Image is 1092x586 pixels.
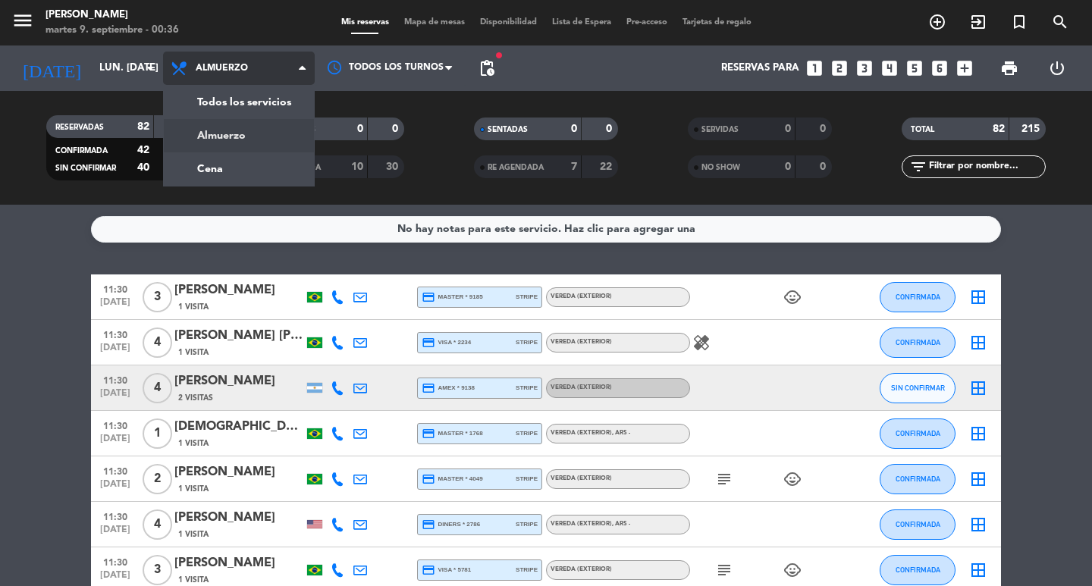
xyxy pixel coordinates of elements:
a: Todos los servicios [164,86,314,119]
strong: 0 [785,161,791,172]
span: visa * 5781 [422,563,471,577]
button: CONFIRMADA [880,418,955,449]
i: credit_card [422,472,435,486]
span: 4 [143,373,172,403]
span: diners * 2786 [422,518,480,531]
i: credit_card [422,518,435,531]
span: 11:30 [96,416,134,434]
span: SENTADAS [488,126,528,133]
span: stripe [516,428,538,438]
span: SERVIDAS [701,126,739,133]
span: Tarjetas de regalo [675,18,759,27]
span: CONFIRMADA [896,429,940,437]
input: Filtrar por nombre... [927,158,1045,175]
span: SIN CONFIRMAR [891,384,945,392]
span: RESERVADAS [55,124,104,131]
button: CONFIRMADA [880,327,955,358]
i: credit_card [422,336,435,349]
span: NO SHOW [701,164,740,171]
i: power_settings_new [1048,59,1066,77]
span: 1 Visita [178,574,209,586]
span: Lista de Espera [544,18,619,27]
span: 1 Visita [178,483,209,495]
i: [DATE] [11,52,92,85]
strong: 82 [993,124,1005,134]
i: looks_one [805,58,824,78]
div: [PERSON_NAME] [PERSON_NAME] [174,326,303,346]
span: 3 [143,555,172,585]
strong: 0 [820,124,829,134]
i: child_care [783,470,802,488]
span: [DATE] [96,525,134,542]
span: master * 4049 [422,472,483,486]
span: CONFIRMADA [896,475,940,483]
span: master * 1768 [422,427,483,440]
span: Mis reservas [334,18,397,27]
i: border_all [969,288,987,306]
i: add_box [955,58,974,78]
span: 1 [143,418,172,449]
div: [DEMOGRAPHIC_DATA][PERSON_NAME] [174,417,303,437]
strong: 0 [606,124,615,134]
div: LOG OUT [1033,45,1081,91]
span: Reservas para [721,62,799,74]
span: CONFIRMADA [896,293,940,301]
span: [DATE] [96,479,134,497]
span: [DATE] [96,297,134,315]
div: [PERSON_NAME] [174,371,303,391]
i: border_all [969,425,987,443]
button: CONFIRMADA [880,464,955,494]
span: 11:30 [96,325,134,343]
i: looks_6 [930,58,949,78]
span: Vereda (EXTERIOR) [551,475,612,481]
i: looks_3 [855,58,874,78]
i: menu [11,9,34,32]
span: stripe [516,383,538,393]
i: exit_to_app [969,13,987,31]
i: child_care [783,288,802,306]
span: 2 [143,464,172,494]
i: add_circle_outline [928,13,946,31]
span: [DATE] [96,388,134,406]
i: looks_4 [880,58,899,78]
button: menu [11,9,34,37]
button: SIN CONFIRMAR [880,373,955,403]
span: Vereda (EXTERIOR) [551,293,612,299]
span: Mapa de mesas [397,18,472,27]
i: border_all [969,334,987,352]
span: Vereda (EXTERIOR) [551,566,612,572]
i: border_all [969,379,987,397]
span: stripe [516,474,538,484]
strong: 7 [571,161,577,172]
i: credit_card [422,563,435,577]
span: 3 [143,282,172,312]
strong: 22 [600,161,615,172]
span: SIN CONFIRMAR [55,165,116,172]
span: 11:30 [96,507,134,525]
span: Disponibilidad [472,18,544,27]
i: healing [692,334,711,352]
span: CONFIRMADA [896,338,940,346]
span: Pre-acceso [619,18,675,27]
i: border_all [969,515,987,534]
span: 11:30 [96,280,134,297]
span: [DATE] [96,434,134,451]
div: [PERSON_NAME] [174,462,303,482]
i: arrow_drop_down [141,59,159,77]
span: 11:30 [96,553,134,570]
span: Vereda (EXTERIOR) [551,521,630,527]
span: CONFIRMADA [55,147,108,155]
strong: 42 [137,145,149,155]
span: 11:30 [96,462,134,479]
span: stripe [516,292,538,302]
span: pending_actions [478,59,496,77]
button: CONFIRMADA [880,509,955,540]
div: [PERSON_NAME] [45,8,179,23]
span: Almuerzo [196,63,248,74]
span: 1 Visita [178,528,209,541]
i: credit_card [422,381,435,395]
i: looks_5 [905,58,924,78]
strong: 0 [571,124,577,134]
div: [PERSON_NAME] [174,553,303,573]
span: 4 [143,327,172,358]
